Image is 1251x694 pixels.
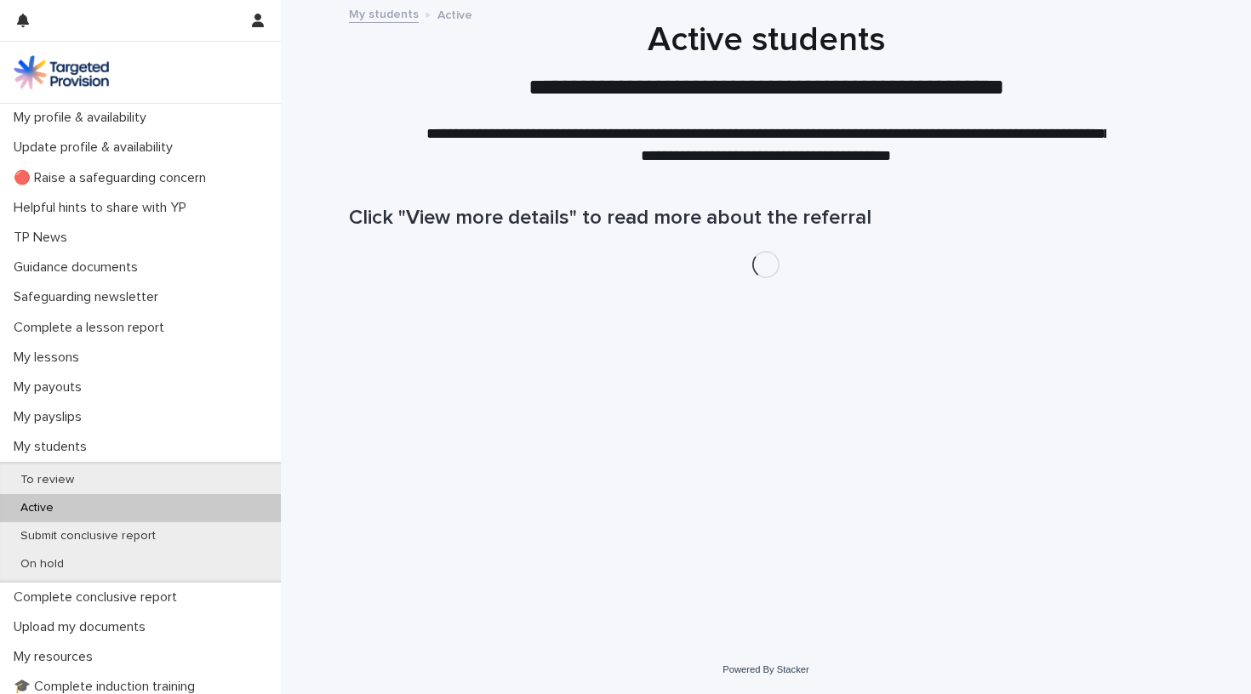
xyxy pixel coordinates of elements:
[7,529,169,543] p: Submit conclusive report
[7,589,191,606] p: Complete conclusive report
[349,3,419,23] a: My students
[7,557,77,572] p: On hold
[7,289,172,305] p: Safeguarding newsletter
[7,170,220,186] p: 🔴 Raise a safeguarding concern
[7,230,81,246] p: TP News
[7,501,67,515] p: Active
[7,259,151,276] p: Guidance documents
[7,379,95,395] p: My payouts
[7,320,178,336] p: Complete a lesson report
[7,409,95,425] p: My payslips
[7,139,186,156] p: Update profile & availability
[7,619,159,635] p: Upload my documents
[7,649,106,665] p: My resources
[349,20,1183,60] h1: Active students
[7,439,100,455] p: My students
[437,4,472,23] p: Active
[349,206,1183,230] h1: Click "View more details" to read more about the referral
[7,350,93,366] p: My lessons
[7,110,160,126] p: My profile & availability
[723,664,808,674] a: Powered By Stacker
[7,200,200,216] p: Helpful hints to share with YP
[7,473,88,487] p: To review
[14,55,109,89] img: M5nRWzHhSzIhMunXDL62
